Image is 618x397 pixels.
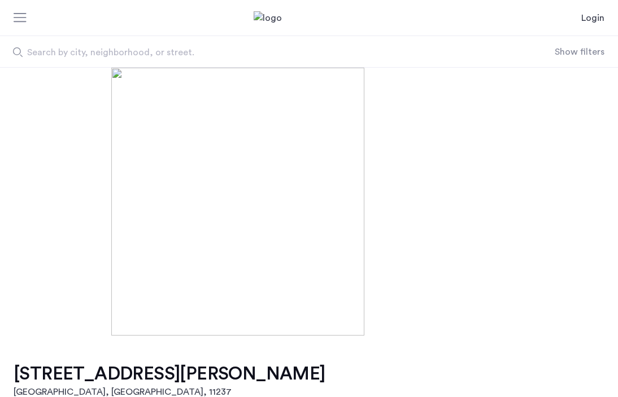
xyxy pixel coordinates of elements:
[555,45,604,59] button: Show or hide filters
[254,11,364,25] a: Cazamio Logo
[254,11,364,25] img: logo
[27,46,471,59] span: Search by city, neighborhood, or street.
[581,11,604,25] a: Login
[111,68,507,336] img: [object%20Object]
[14,363,325,385] h1: [STREET_ADDRESS][PERSON_NAME]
